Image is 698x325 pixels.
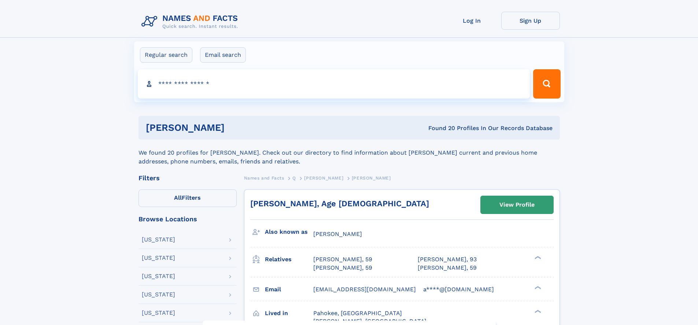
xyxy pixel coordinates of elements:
[481,196,553,214] a: View Profile
[304,176,343,181] span: [PERSON_NAME]
[250,199,429,208] a: [PERSON_NAME], Age [DEMOGRAPHIC_DATA]
[142,273,175,279] div: [US_STATE]
[265,226,313,238] h3: Also known as
[142,255,175,261] div: [US_STATE]
[313,255,372,263] a: [PERSON_NAME], 59
[138,69,530,99] input: search input
[499,196,535,213] div: View Profile
[142,292,175,298] div: [US_STATE]
[146,123,326,132] h1: [PERSON_NAME]
[313,286,416,293] span: [EMAIL_ADDRESS][DOMAIN_NAME]
[139,175,237,181] div: Filters
[352,176,391,181] span: [PERSON_NAME]
[200,47,246,63] label: Email search
[142,237,175,243] div: [US_STATE]
[139,189,237,207] label: Filters
[326,124,553,132] div: Found 20 Profiles In Our Records Database
[265,307,313,320] h3: Lived in
[443,12,501,30] a: Log In
[244,173,284,182] a: Names and Facts
[139,140,560,166] div: We found 20 profiles for [PERSON_NAME]. Check out our directory to find information about [PERSON...
[265,283,313,296] h3: Email
[142,310,175,316] div: [US_STATE]
[304,173,343,182] a: [PERSON_NAME]
[418,264,477,272] a: [PERSON_NAME], 59
[139,216,237,222] div: Browse Locations
[418,255,477,263] a: [PERSON_NAME], 93
[313,310,402,317] span: Pahokee, [GEOGRAPHIC_DATA]
[533,309,542,314] div: ❯
[533,69,560,99] button: Search Button
[313,230,362,237] span: [PERSON_NAME]
[313,318,426,325] span: [PERSON_NAME], [GEOGRAPHIC_DATA]
[501,12,560,30] a: Sign Up
[533,285,542,290] div: ❯
[292,173,296,182] a: Q
[174,194,182,201] span: All
[140,47,192,63] label: Regular search
[313,264,372,272] a: [PERSON_NAME], 59
[533,255,542,260] div: ❯
[292,176,296,181] span: Q
[139,12,244,32] img: Logo Names and Facts
[265,253,313,266] h3: Relatives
